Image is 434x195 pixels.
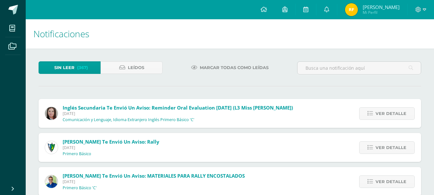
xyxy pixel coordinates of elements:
[54,62,75,74] span: Sin leer
[39,61,101,74] a: Sin leer(367)
[63,104,293,111] span: Inglés Secundaria te envió un aviso: Reminder Oral Evaluation [DATE] (L3 Miss [PERSON_NAME])
[63,117,194,122] p: Comunicación y Lenguaje, Idioma Extranjero Inglés Primero Básico 'C'
[63,111,293,116] span: [DATE]
[297,62,421,74] input: Busca una notificación aquí
[63,179,245,184] span: [DATE]
[45,141,58,154] img: 9f174a157161b4ddbe12118a61fed988.png
[63,151,91,156] p: Primero Básico
[45,175,58,188] img: 692ded2a22070436d299c26f70cfa591.png
[183,61,277,74] a: Marcar todas como leídas
[128,62,144,74] span: Leídos
[345,3,358,16] img: e1567eae802b5d2847eb001fd836300b.png
[33,28,89,40] span: Notificaciones
[101,61,163,74] a: Leídos
[363,4,400,10] span: [PERSON_NAME]
[63,138,159,145] span: [PERSON_NAME] te envió un aviso: Rally
[363,10,400,15] span: Mi Perfil
[376,142,406,154] span: Ver detalle
[200,62,269,74] span: Marcar todas como leídas
[63,145,159,150] span: [DATE]
[77,62,88,74] span: (367)
[376,176,406,188] span: Ver detalle
[45,107,58,120] img: 8af0450cf43d44e38c4a1497329761f3.png
[376,108,406,120] span: Ver detalle
[63,185,97,191] p: Primero Básico 'C'
[63,173,245,179] span: [PERSON_NAME] te envió un aviso: MATERIALES PARA RALLY ENCOSTALADOS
